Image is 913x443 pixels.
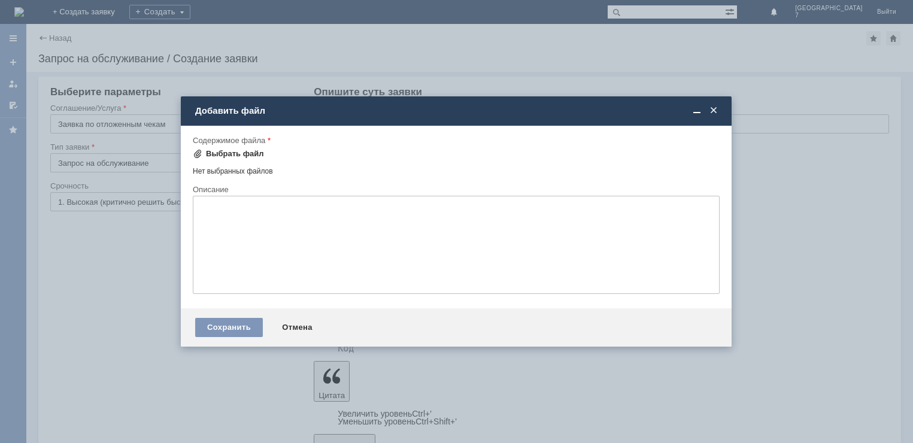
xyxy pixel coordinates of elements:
[691,105,703,116] span: Свернуть (Ctrl + M)
[206,149,264,159] div: Выбрать файл
[193,186,717,193] div: Описание
[5,5,175,24] div: прошу Вас удалить все отложенные чеки за [DATE]
[193,136,717,144] div: Содержимое файла
[195,105,720,116] div: Добавить файл
[193,162,720,176] div: Нет выбранных файлов
[708,105,720,116] span: Закрыть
